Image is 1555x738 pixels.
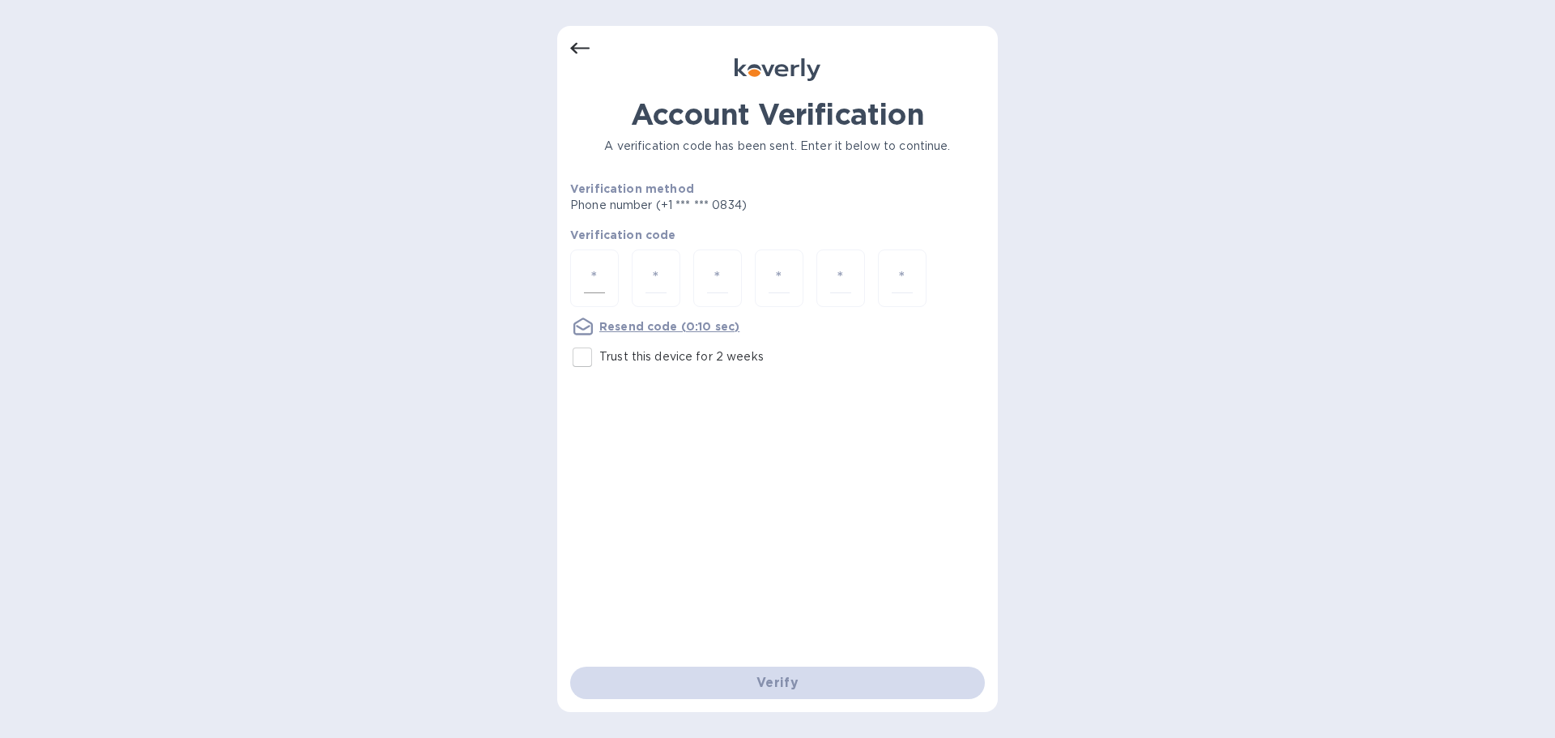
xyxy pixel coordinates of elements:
[570,197,871,214] p: Phone number (+1 *** *** 0834)
[570,227,985,243] p: Verification code
[570,97,985,131] h1: Account Verification
[599,348,764,365] p: Trust this device for 2 weeks
[570,138,985,155] p: A verification code has been sent. Enter it below to continue.
[599,320,739,333] u: Resend code (0:10 sec)
[570,182,694,195] b: Verification method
